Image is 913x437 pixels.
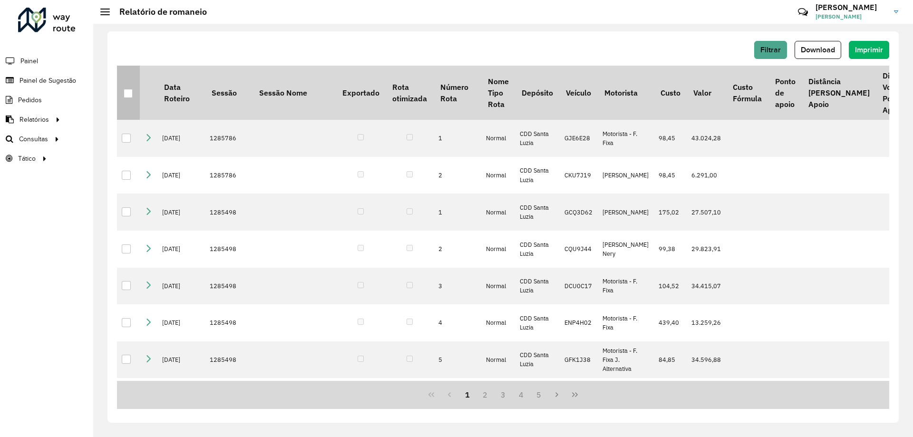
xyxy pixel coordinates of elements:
a: Contato Rápido [793,2,813,22]
td: 1285498 [205,304,253,341]
td: Normal [481,194,515,231]
td: 98,45 [654,120,687,157]
td: [DATE] [157,157,205,194]
span: Relatórios [19,115,49,125]
td: 5 [434,341,481,379]
th: Rota otimizada [386,66,433,120]
td: 2 [434,157,481,194]
td: 1285498 [205,231,253,268]
button: 1 [458,386,476,404]
td: CDD Santa Luzia [515,157,559,194]
button: 5 [530,386,548,404]
td: Motorista - F. Fixa [598,304,654,341]
span: Painel [20,56,38,66]
td: Normal [481,120,515,157]
td: [DATE] [157,194,205,231]
td: Motorista - F. Fixa J. Alternativa [598,341,654,379]
button: 2 [476,386,494,404]
span: Filtrar [760,46,781,54]
th: Valor [687,66,726,120]
th: Custo Fórmula [726,66,768,120]
td: [PERSON_NAME] [598,157,654,194]
td: 1285498 [205,194,253,231]
td: CDD Santa Luzia [515,120,559,157]
td: Motorista - F. Fixa [598,120,654,157]
td: CDD Santa Luzia [515,341,559,379]
span: Download [801,46,835,54]
th: Distância [PERSON_NAME] Apoio [802,66,876,120]
td: 2 [434,231,481,268]
th: Motorista [598,66,654,120]
th: Nome Tipo Rota [481,66,515,120]
th: Número Rota [434,66,481,120]
td: 34.415,07 [687,268,726,305]
td: [DATE] [157,231,205,268]
button: 3 [494,386,512,404]
td: CDD Santa Luzia [515,304,559,341]
td: 439,40 [654,304,687,341]
td: Normal [481,341,515,379]
td: 1285786 [205,120,253,157]
td: [DATE] [157,304,205,341]
th: Depósito [515,66,559,120]
th: Exportado [336,66,386,120]
td: GJE6E28 [560,120,598,157]
td: CKU7J19 [560,157,598,194]
td: [PERSON_NAME] Nery [598,231,654,268]
td: 1 [434,194,481,231]
td: 13.259,26 [687,304,726,341]
td: Motorista - F. Fixa [598,268,654,305]
td: 6.291,00 [687,157,726,194]
td: GCQ3D62 [560,194,598,231]
td: 27.507,10 [687,194,726,231]
button: Download [795,41,841,59]
span: Pedidos [18,95,42,105]
button: Last Page [566,386,584,404]
td: 34.596,88 [687,341,726,379]
td: CDD Santa Luzia [515,194,559,231]
td: Normal [481,268,515,305]
td: 1285498 [205,341,253,379]
td: [DATE] [157,268,205,305]
td: Motorista - F. Fixa [598,378,654,424]
td: 29.823,91 [687,231,726,268]
td: ENP4H02 [560,304,598,341]
h2: Relatório de romaneio [110,7,207,17]
td: 43.024,28 [687,120,726,157]
td: 3 [434,268,481,305]
td: CDD Santa Luzia [515,378,559,424]
button: Imprimir [849,41,889,59]
td: CQU9J44 [560,231,598,268]
th: Custo [654,66,687,120]
td: 175,02 [654,194,687,231]
th: Data Roteiro [157,66,205,120]
span: Tático [18,154,36,164]
td: [DATE] [157,378,205,424]
td: 1285498 [205,378,253,424]
td: 84,85 [654,341,687,379]
td: 1285498 [205,268,253,305]
td: [PERSON_NAME] [598,194,654,231]
td: DCU0C17 [560,268,598,305]
h3: [PERSON_NAME] [816,3,887,12]
td: [DATE] [157,120,205,157]
button: Next Page [548,386,566,404]
td: Normal [481,231,515,268]
td: Normal [481,157,515,194]
td: 469,88 [654,378,687,424]
td: Normal [481,304,515,341]
td: Normal [481,378,515,424]
span: Consultas [19,134,48,144]
td: GFK1J38 [560,341,598,379]
td: 1285786 [205,157,253,194]
td: CAX4B76 [560,378,598,424]
th: Veículo [560,66,598,120]
td: 98,45 [654,157,687,194]
th: Sessão [205,66,253,120]
span: [PERSON_NAME] [816,12,887,21]
button: Filtrar [754,41,787,59]
td: 104,52 [654,268,687,305]
td: 4 [434,304,481,341]
span: Imprimir [855,46,883,54]
th: Sessão Nome [253,66,336,120]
